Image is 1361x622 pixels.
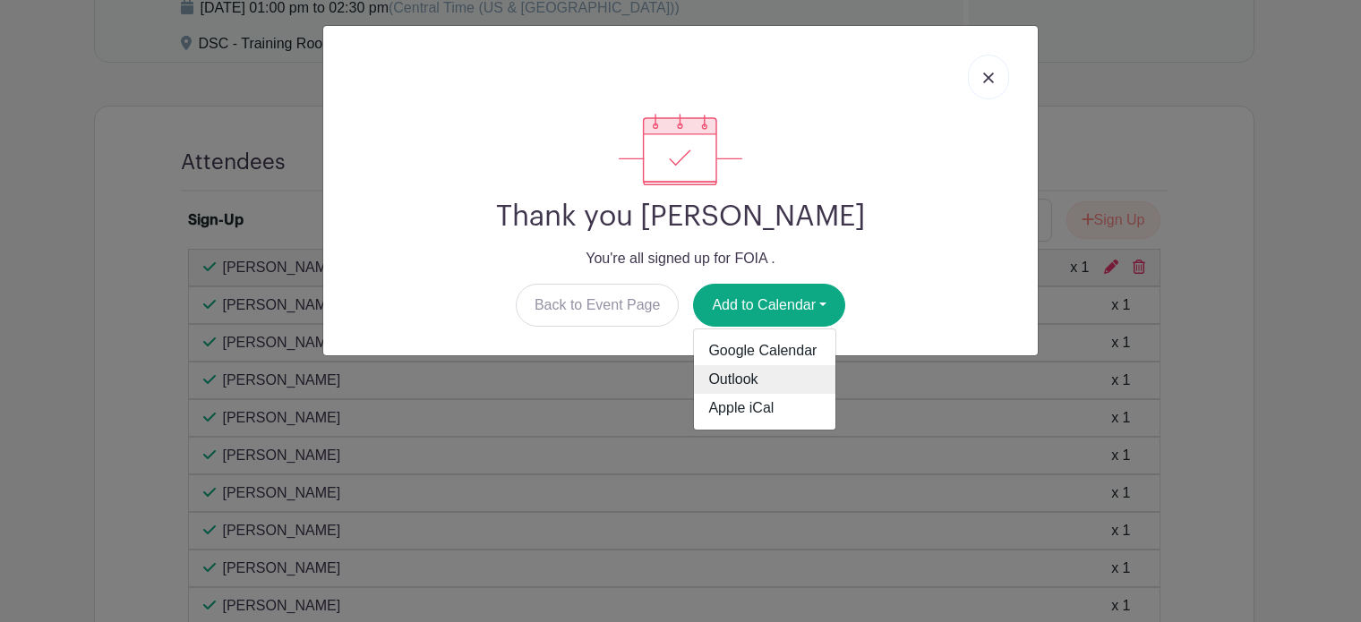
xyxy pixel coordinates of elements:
h2: Thank you [PERSON_NAME] [338,200,1023,234]
p: You're all signed up for FOIA . [338,248,1023,269]
a: Back to Event Page [516,284,680,327]
img: signup_complete-c468d5dda3e2740ee63a24cb0ba0d3ce5d8a4ecd24259e683200fb1569d990c8.svg [619,114,742,185]
a: Apple iCal [694,394,835,422]
a: Google Calendar [694,337,835,365]
button: Add to Calendar [693,284,845,327]
img: close_button-5f87c8562297e5c2d7936805f587ecaba9071eb48480494691a3f1689db116b3.svg [983,72,994,83]
a: Outlook [694,365,835,394]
